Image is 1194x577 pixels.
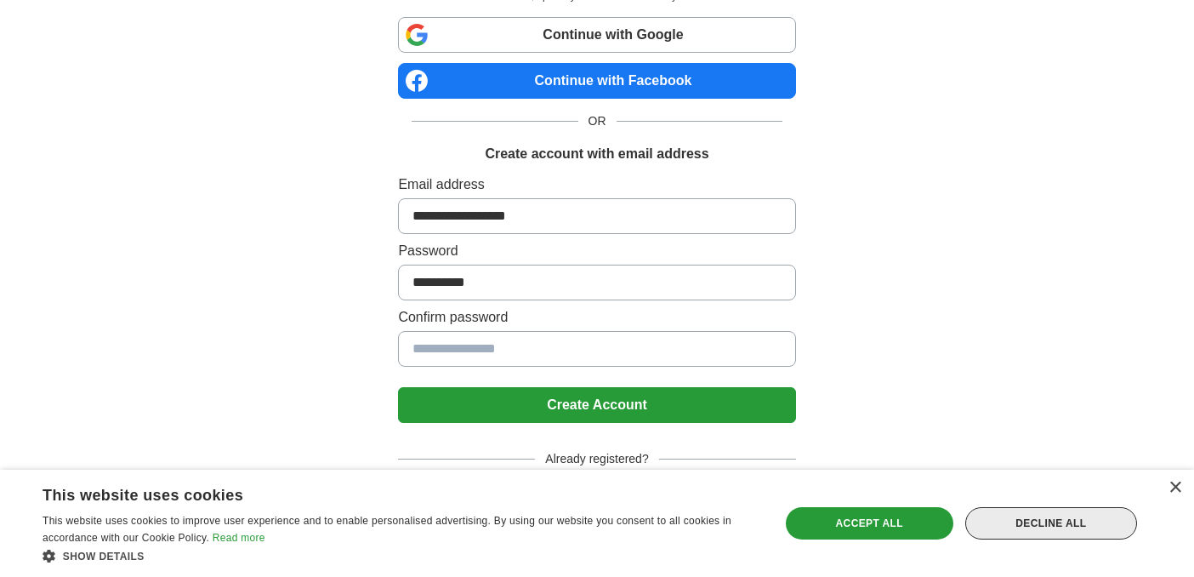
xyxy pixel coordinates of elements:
a: Continue with Facebook [398,63,795,99]
button: Create Account [398,387,795,423]
div: Show details [43,547,758,564]
span: Already registered? [535,450,658,468]
h1: Create account with email address [485,144,708,164]
label: Confirm password [398,307,795,328]
div: Close [1168,482,1181,494]
label: Email address [398,174,795,195]
div: Decline all [965,507,1137,540]
span: OR [578,112,617,130]
div: Accept all [786,507,953,540]
span: This website uses cookies to improve user experience and to enable personalised advertising. By u... [43,515,731,544]
label: Password [398,241,795,261]
div: This website uses cookies [43,480,715,506]
a: Read more, opens a new window [213,532,265,544]
a: Continue with Google [398,17,795,53]
span: Show details [63,551,145,563]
